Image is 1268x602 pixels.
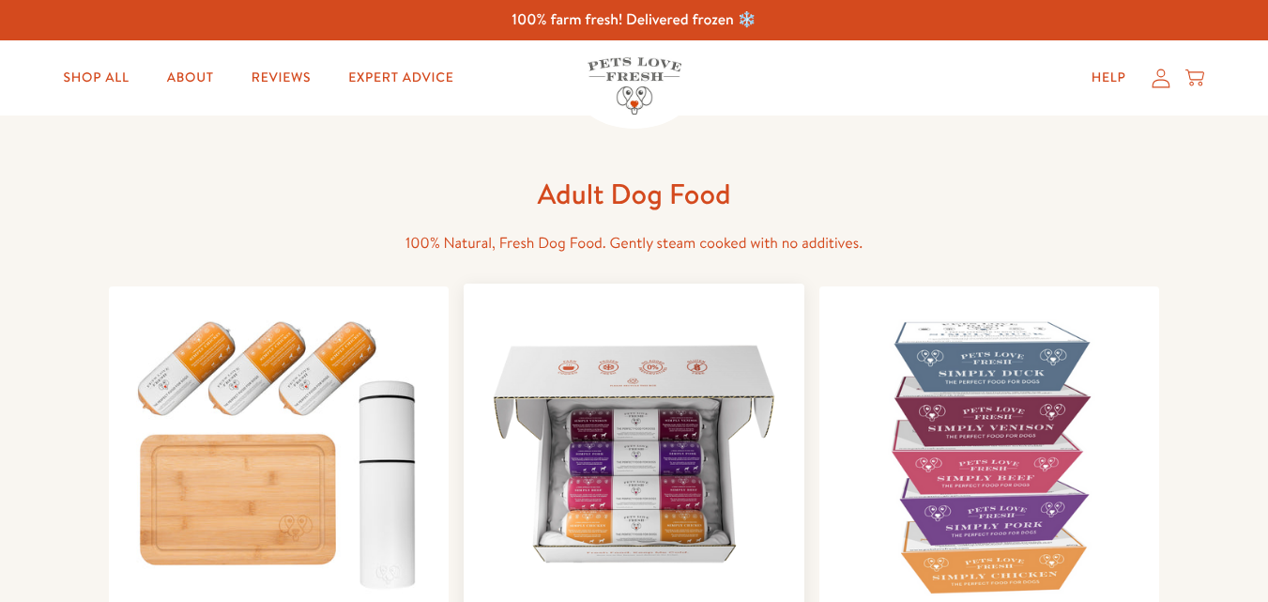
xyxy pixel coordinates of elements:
[1077,59,1141,97] a: Help
[405,233,863,254] span: 100% Natural, Fresh Dog Food. Gently steam cooked with no additives.
[152,59,229,97] a: About
[588,57,681,115] img: Pets Love Fresh
[333,59,468,97] a: Expert Advice
[334,176,935,212] h1: Adult Dog Food
[49,59,145,97] a: Shop All
[124,301,435,599] img: Taster Pack - Adult
[237,59,326,97] a: Reviews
